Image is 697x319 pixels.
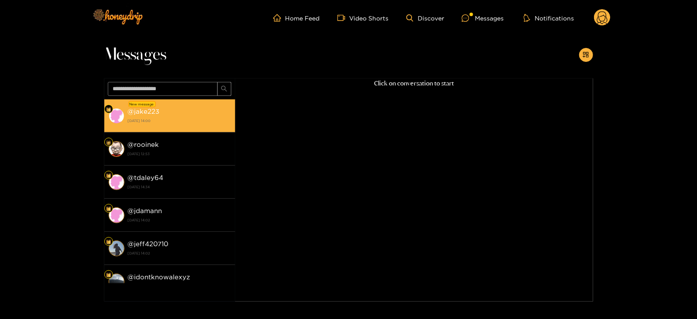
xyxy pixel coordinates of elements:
[128,207,162,214] strong: @ jdamann
[106,239,111,244] img: Fan Level
[128,273,190,281] strong: @ idontknowalexyz
[109,141,124,157] img: conversation
[128,240,169,248] strong: @ jeff420710
[106,206,111,211] img: Fan Level
[337,14,350,22] span: video-camera
[109,207,124,223] img: conversation
[128,108,160,115] strong: @ jake223
[128,174,164,181] strong: @ tdaley64
[337,14,389,22] a: Video Shorts
[235,78,593,88] p: Click on conversation to start
[128,249,231,257] strong: [DATE] 14:02
[128,150,231,158] strong: [DATE] 12:53
[583,51,589,59] span: appstore-add
[128,117,231,125] strong: [DATE] 14:00
[106,173,111,178] img: Fan Level
[104,44,167,65] span: Messages
[221,85,227,93] span: search
[273,14,285,22] span: home
[128,183,231,191] strong: [DATE] 14:34
[109,174,124,190] img: conversation
[273,14,320,22] a: Home Feed
[128,282,231,290] strong: [DATE] 14:02
[217,82,231,96] button: search
[579,48,593,62] button: appstore-add
[128,216,231,224] strong: [DATE] 14:02
[128,141,159,148] strong: @ rooinek
[106,107,111,112] img: Fan Level
[406,14,444,22] a: Discover
[521,14,577,22] button: Notifications
[462,13,504,23] div: Messages
[109,108,124,124] img: conversation
[106,140,111,145] img: Fan Level
[128,101,156,107] div: New message
[109,241,124,256] img: conversation
[109,274,124,289] img: conversation
[106,272,111,278] img: Fan Level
